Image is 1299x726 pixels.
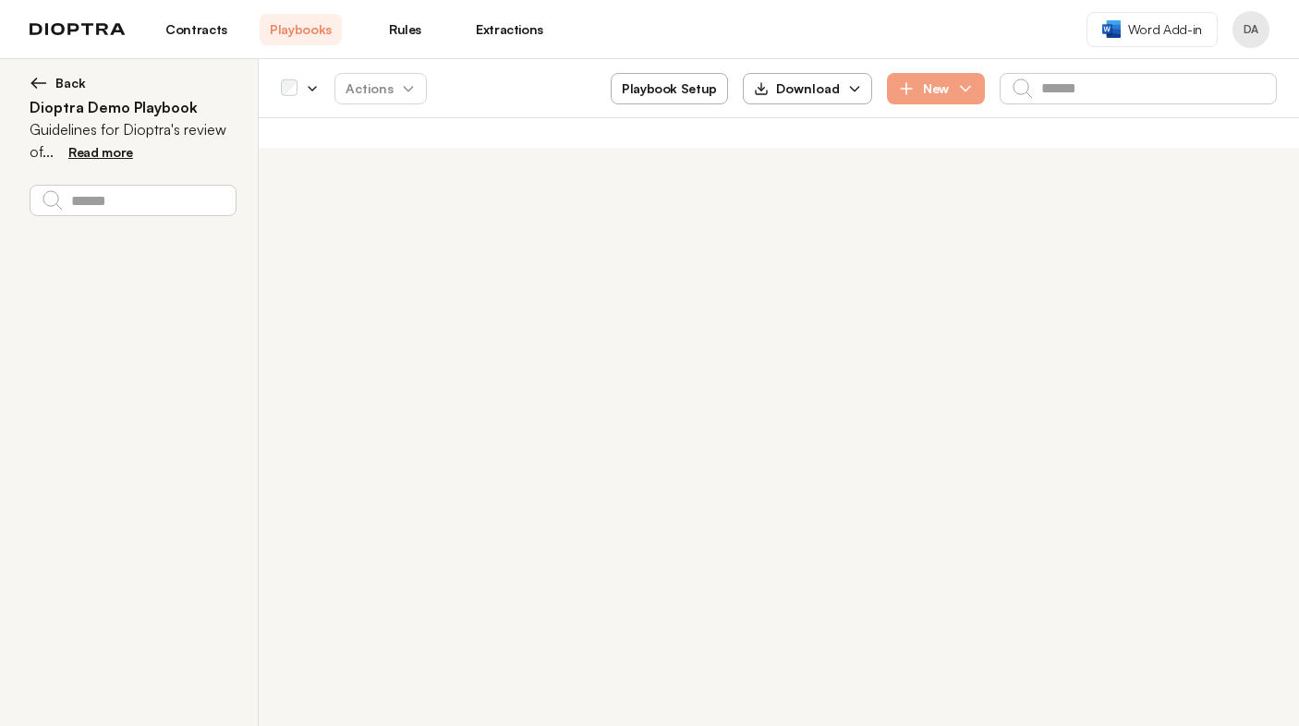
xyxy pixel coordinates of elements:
[42,142,54,161] span: ...
[30,118,236,163] p: Guidelines for Dioptra's review of
[334,73,427,104] button: Actions
[30,23,126,36] img: logo
[1102,20,1121,38] img: word
[30,74,236,92] button: Back
[281,80,297,97] div: Select all
[887,73,985,104] button: New
[331,72,431,105] span: Actions
[611,73,728,104] button: Playbook Setup
[1232,11,1269,48] button: Profile menu
[260,14,342,45] a: Playbooks
[55,74,86,92] span: Back
[1128,20,1202,39] span: Word Add-in
[1087,12,1218,47] a: Word Add-in
[364,14,446,45] a: Rules
[30,96,236,118] h2: Dioptra Demo Playbook
[155,14,237,45] a: Contracts
[743,73,872,104] button: Download
[468,14,551,45] a: Extractions
[30,74,48,92] img: left arrow
[68,144,133,160] span: Read more
[754,79,840,98] div: Download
